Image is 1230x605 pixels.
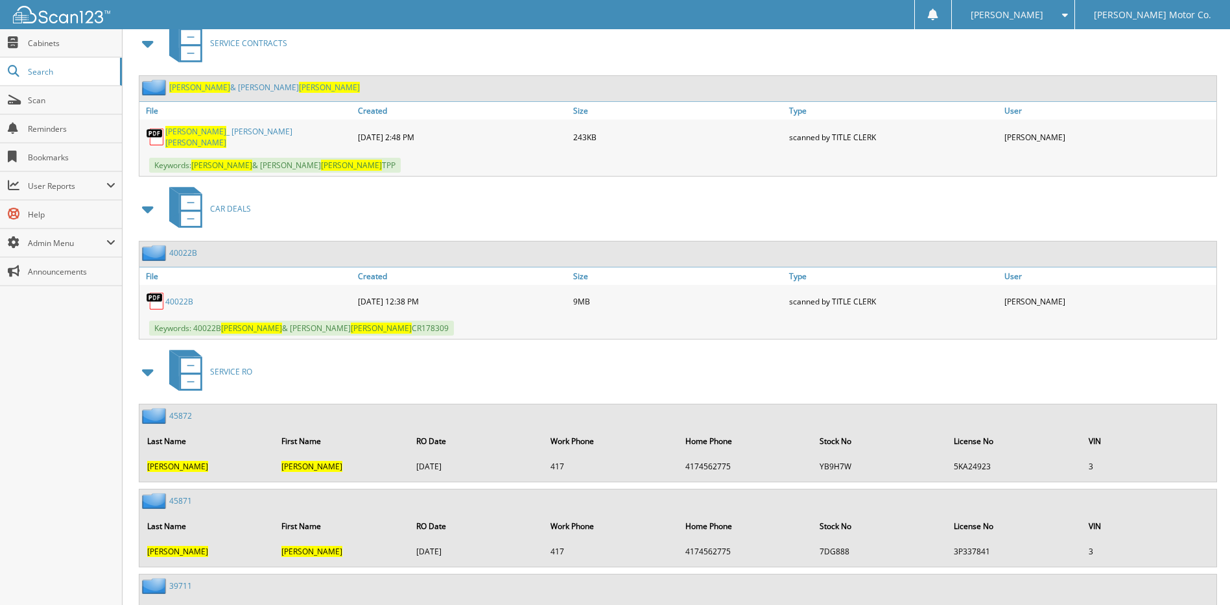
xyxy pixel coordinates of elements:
span: Bookmarks [28,152,115,163]
th: VIN [1082,513,1215,539]
img: scan123-logo-white.svg [13,6,110,23]
span: [PERSON_NAME] [321,160,382,171]
th: Stock No [813,513,946,539]
a: Created [355,102,570,119]
div: scanned by TITLE CLERK [786,288,1001,314]
div: [DATE] 12:38 PM [355,288,570,314]
td: YB9H7W [813,456,946,477]
td: 3 [1082,541,1215,562]
div: 9MB [570,288,785,314]
img: PDF.png [146,291,165,311]
span: [PERSON_NAME] [971,11,1043,19]
a: File [139,102,355,119]
a: 45871 [169,495,192,506]
span: Keywords: 40022B & [PERSON_NAME] CR178309 [149,321,454,336]
td: 3 [1082,456,1215,477]
a: 39711 [169,580,192,591]
span: [PERSON_NAME] [165,126,226,137]
span: Search [28,66,113,77]
span: [PERSON_NAME] [221,323,282,334]
th: License No [947,513,1080,539]
span: [PERSON_NAME] [281,461,342,472]
a: Created [355,267,570,285]
td: 4174562775 [679,541,812,562]
td: [DATE] [410,541,543,562]
a: CAR DEALS [161,183,251,234]
span: CAR DEALS [210,203,251,214]
span: SERVICE CONTRACTS [210,38,287,49]
div: 243KB [570,123,785,151]
a: [PERSON_NAME]& [PERSON_NAME][PERSON_NAME] [169,82,360,93]
th: First Name [275,428,408,454]
span: Announcements [28,266,115,277]
img: PDF.png [146,127,165,147]
th: Work Phone [544,428,677,454]
span: SERVICE RO [210,366,252,377]
span: [PERSON_NAME] [351,323,412,334]
td: 417 [544,456,677,477]
th: Home Phone [679,513,812,539]
th: Last Name [141,513,274,539]
span: Reminders [28,123,115,134]
iframe: Chat Widget [1165,543,1230,605]
span: [PERSON_NAME] [191,160,252,171]
img: folder2.png [142,245,169,261]
span: [PERSON_NAME] [169,82,230,93]
th: Work Phone [544,513,677,539]
span: Admin Menu [28,238,106,249]
span: Keywords: & [PERSON_NAME] TPP [149,158,401,173]
td: 417 [544,541,677,562]
div: [DATE] 2:48 PM [355,123,570,151]
a: SERVICE RO [161,346,252,397]
a: [PERSON_NAME]_ [PERSON_NAME][PERSON_NAME] [165,126,351,148]
th: RO Date [410,513,543,539]
th: Stock No [813,428,946,454]
span: [PERSON_NAME] [299,82,360,93]
td: 3P337841 [947,541,1080,562]
div: [PERSON_NAME] [1001,288,1216,314]
span: Help [28,209,115,220]
a: Type [786,102,1001,119]
span: [PERSON_NAME] [147,461,208,472]
th: Home Phone [679,428,812,454]
th: VIN [1082,428,1215,454]
span: [PERSON_NAME] Motor Co. [1094,11,1211,19]
img: folder2.png [142,493,169,509]
img: folder2.png [142,408,169,424]
a: SERVICE CONTRACTS [161,18,287,69]
span: [PERSON_NAME] [281,546,342,557]
a: Type [786,267,1001,285]
td: [DATE] [410,456,543,477]
th: RO Date [410,428,543,454]
img: folder2.png [142,578,169,594]
div: scanned by TITLE CLERK [786,123,1001,151]
img: folder2.png [142,79,169,95]
th: First Name [275,513,408,539]
a: Size [570,267,785,285]
span: [PERSON_NAME] [147,546,208,557]
a: 40022B [169,247,197,258]
div: [PERSON_NAME] [1001,123,1216,151]
td: 5KA24923 [947,456,1080,477]
a: 45872 [169,410,192,421]
a: 40022B [165,296,193,307]
span: [PERSON_NAME] [165,137,226,148]
a: User [1001,267,1216,285]
th: Last Name [141,428,274,454]
td: 4174562775 [679,456,812,477]
a: User [1001,102,1216,119]
td: 7DG888 [813,541,946,562]
th: License No [947,428,1080,454]
a: File [139,267,355,285]
span: User Reports [28,180,106,191]
a: Size [570,102,785,119]
span: Scan [28,95,115,106]
span: Cabinets [28,38,115,49]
